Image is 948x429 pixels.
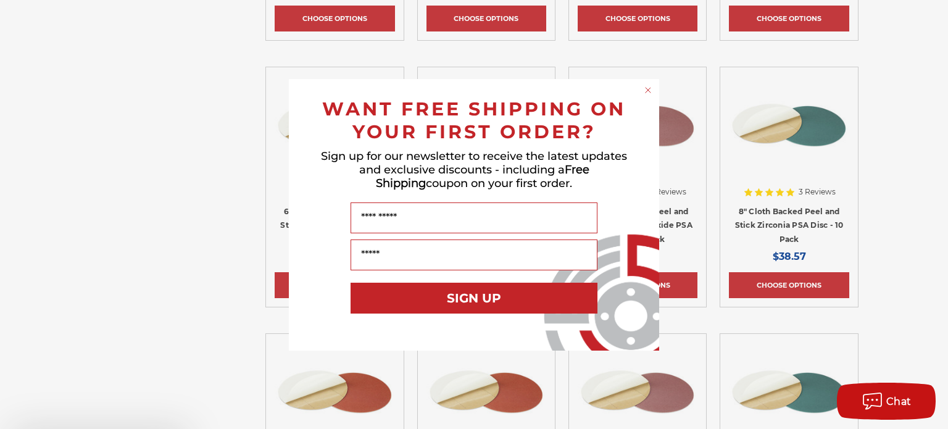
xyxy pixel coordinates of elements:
[376,163,589,190] span: Free Shipping
[642,84,654,96] button: Close dialog
[837,383,936,420] button: Chat
[886,396,912,407] span: Chat
[321,149,627,190] span: Sign up for our newsletter to receive the latest updates and exclusive discounts - including a co...
[351,283,597,314] button: SIGN UP
[322,98,626,143] span: WANT FREE SHIPPING ON YOUR FIRST ORDER?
